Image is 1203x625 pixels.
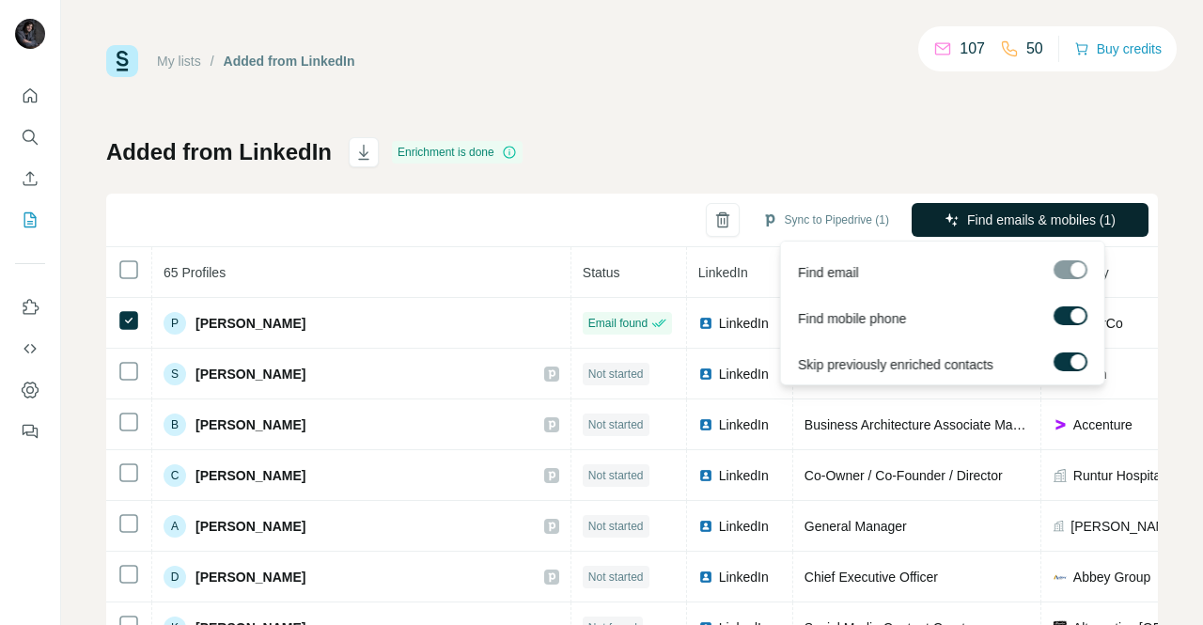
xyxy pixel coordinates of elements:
img: company-logo [1053,417,1068,432]
button: Find emails & mobiles (1) [912,203,1148,237]
span: Not started [588,569,644,586]
img: Surfe Logo [106,45,138,77]
button: Use Surfe API [15,332,45,366]
span: Find mobile phone [798,309,906,328]
div: Added from LinkedIn [224,52,355,70]
span: [PERSON_NAME] [195,415,305,434]
span: [PERSON_NAME] [195,517,305,536]
div: C [164,464,186,487]
button: Search [15,120,45,154]
img: LinkedIn logo [698,417,713,432]
span: LinkedIn [719,466,769,485]
span: Status [583,265,620,280]
span: Business Architecture Associate Manager [805,417,1047,432]
span: Co-Owner / Co-Founder / Director [805,468,1003,483]
img: LinkedIn logo [698,468,713,483]
button: Quick start [15,79,45,113]
span: Abbey Group [1073,568,1151,586]
span: [PERSON_NAME] [195,365,305,383]
span: 65 Profiles [164,265,226,280]
span: Email found [588,315,648,332]
span: Find email [798,263,859,282]
span: LinkedIn [719,365,769,383]
span: LinkedIn [698,265,748,280]
span: LinkedIn [719,517,769,536]
img: LinkedIn logo [698,570,713,585]
button: Enrich CSV [15,162,45,195]
span: Not started [588,467,644,484]
button: Buy credits [1074,36,1162,62]
span: Runtur Hospitality [1073,466,1178,485]
p: 107 [960,38,985,60]
div: B [164,414,186,436]
span: [PERSON_NAME] [195,466,305,485]
button: Use Surfe on LinkedIn [15,290,45,324]
img: LinkedIn logo [698,519,713,534]
div: A [164,515,186,538]
div: Enrichment is done [392,141,523,164]
span: Find emails & mobiles (1) [967,211,1116,229]
span: Skip previously enriched contacts [798,355,993,374]
img: LinkedIn logo [698,367,713,382]
img: Avatar [15,19,45,49]
a: My lists [157,54,201,69]
span: [PERSON_NAME] [195,314,305,333]
span: Not started [588,518,644,535]
span: [PERSON_NAME] [195,568,305,586]
img: LinkedIn logo [698,316,713,331]
h1: Added from LinkedIn [106,137,332,167]
p: 50 [1026,38,1043,60]
div: D [164,566,186,588]
span: General Manager [805,519,907,534]
div: P [164,312,186,335]
li: / [211,52,214,70]
span: LinkedIn [719,568,769,586]
span: Not started [588,366,644,383]
div: S [164,363,186,385]
button: My lists [15,203,45,237]
button: Dashboard [15,373,45,407]
img: company-logo [1053,570,1068,585]
span: Not started [588,416,644,433]
button: Feedback [15,414,45,448]
span: Accenture [1073,415,1133,434]
span: Chief Executive Officer [805,570,938,585]
span: LinkedIn [719,415,769,434]
button: Sync to Pipedrive (1) [749,206,902,234]
span: LinkedIn [719,314,769,333]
